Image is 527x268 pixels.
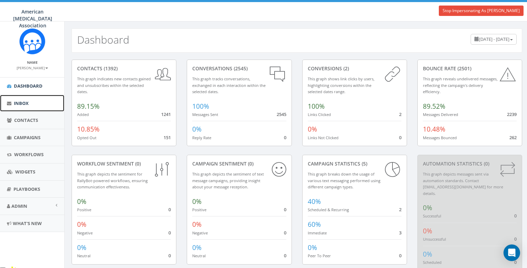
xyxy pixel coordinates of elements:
span: 2 [399,111,401,117]
span: 89.15% [77,102,100,111]
span: (0) [247,160,253,167]
small: This graph reveals undelivered messages, reflecting the campaign's delivery efficiency. [423,76,498,94]
span: 0 [284,134,286,141]
span: 0% [192,243,202,252]
span: [DATE] - [DATE] [479,36,509,42]
div: contacts [77,65,171,72]
small: This graph depicts messages sent via automation standards. Contact [EMAIL_ADDRESS][DOMAIN_NAME] f... [423,171,503,196]
span: 0% [423,203,432,212]
small: This graph breaks down the usage of various text messaging performed using different campaign types. [308,171,380,189]
span: (2501) [456,65,471,72]
span: 0 [514,213,517,219]
span: 0% [423,226,432,235]
span: 0 [168,206,171,213]
small: This graph tracks conversations, exchanged in each interaction within the selected dates. [192,76,266,94]
span: 0% [308,125,317,134]
span: 89.52% [423,102,445,111]
span: 0% [308,243,317,252]
small: [PERSON_NAME] [17,65,48,70]
span: 0 [514,236,517,242]
span: 0 [168,230,171,236]
small: Opted Out [77,135,96,140]
span: 100% [308,102,325,111]
div: Automation Statistics [423,160,517,167]
span: American [MEDICAL_DATA] Association [13,8,52,29]
span: 3 [399,230,401,236]
span: Admin [11,203,27,209]
span: (0) [134,160,141,167]
span: 10.85% [77,125,100,134]
small: Neutral [77,253,91,258]
span: 0% [77,243,86,252]
span: Playbooks [13,186,40,192]
small: Scheduled [423,260,442,265]
span: (1392) [102,65,118,72]
span: 0 [284,230,286,236]
span: 60% [308,220,321,229]
span: 0 [284,206,286,213]
a: Stop Impersonating As [PERSON_NAME] [439,6,524,16]
span: 0 [399,134,401,141]
small: This graph depicts the sentiment for RallyBot-powered workflows, ensuring communication effective... [77,171,148,189]
small: Name [27,60,38,65]
small: This graph shows link clicks by users, highlighting conversions within the selected dates range. [308,76,375,94]
small: Immediate [308,230,327,235]
small: Messages Bounced [423,135,457,140]
span: Inbox [14,100,29,106]
span: Workflows [14,151,44,158]
div: conversations [192,65,286,72]
span: 0 [399,252,401,259]
div: Campaign Statistics [308,160,401,167]
span: 0 [284,252,286,259]
small: Reply Rate [192,135,211,140]
img: Rally_Corp_Icon.png [19,28,45,54]
span: Campaigns [14,134,40,141]
span: 2 [399,206,401,213]
span: Widgets [15,169,35,175]
span: (2) [342,65,349,72]
small: Successful [423,213,441,218]
small: Neutral [192,253,206,258]
div: Bounce Rate [423,65,517,72]
h2: Dashboard [77,34,129,45]
span: 0% [77,197,86,206]
span: 2545 [277,111,286,117]
span: 0% [192,125,202,134]
span: 1241 [161,111,171,117]
span: 0 [168,252,171,259]
small: Negative [77,230,93,235]
div: conversions [308,65,401,72]
small: Negative [192,230,208,235]
span: (5) [360,160,367,167]
div: Campaign Sentiment [192,160,286,167]
span: 10.48% [423,125,445,134]
small: Scheduled & Recurring [308,207,349,212]
span: Dashboard [14,83,43,89]
span: 0% [77,220,86,229]
div: Workflow Sentiment [77,160,171,167]
span: 0% [192,197,202,206]
small: This graph depicts the sentiment of text message campaigns, providing insight about your message ... [192,171,264,189]
span: 40% [308,197,321,206]
span: 100% [192,102,209,111]
small: Messages Sent [192,112,218,117]
span: (2545) [232,65,248,72]
span: 262 [509,134,517,141]
span: 0 [514,259,517,265]
span: 0% [423,250,432,259]
span: 151 [164,134,171,141]
span: (0) [482,160,489,167]
small: Messages Delivered [423,112,458,117]
small: This graph indicates new contacts gained and unsubscribes within the selected dates. [77,76,151,94]
div: Open Intercom Messenger [503,244,520,261]
small: Unsuccessful [423,236,446,242]
small: Links Not Clicked [308,135,339,140]
small: Peer To Peer [308,253,331,258]
span: 0% [192,220,202,229]
small: Positive [192,207,206,212]
span: What's New [13,220,42,226]
a: [PERSON_NAME] [17,64,48,71]
small: Added [77,112,89,117]
small: Positive [77,207,91,212]
span: 2239 [507,111,517,117]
